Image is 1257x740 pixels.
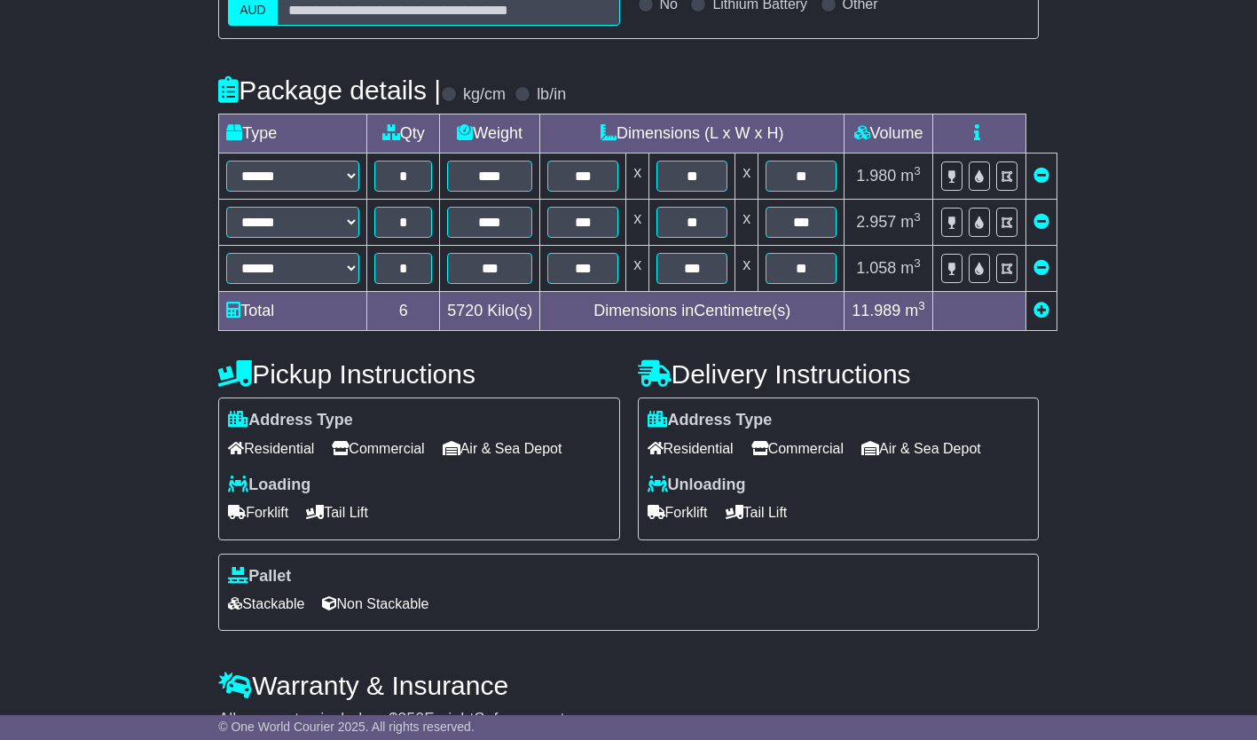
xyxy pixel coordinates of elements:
[856,259,896,277] span: 1.058
[228,590,304,618] span: Stackable
[447,302,483,319] span: 5720
[914,210,921,224] sup: 3
[440,292,540,331] td: Kilo(s)
[905,302,925,319] span: m
[1033,259,1049,277] a: Remove this item
[463,85,506,105] label: kg/cm
[914,256,921,270] sup: 3
[900,213,921,231] span: m
[397,710,424,728] span: 250
[219,292,367,331] td: Total
[218,671,1039,700] h4: Warranty & Insurance
[626,200,649,246] td: x
[900,167,921,185] span: m
[648,476,746,495] label: Unloading
[228,567,291,586] label: Pallet
[856,167,896,185] span: 1.980
[332,435,424,462] span: Commercial
[219,114,367,154] td: Type
[1033,213,1049,231] a: Remove this item
[218,720,475,734] span: © One World Courier 2025. All rights reserved.
[228,476,310,495] label: Loading
[845,114,933,154] td: Volume
[735,246,758,292] td: x
[218,75,441,105] h4: Package details |
[440,114,540,154] td: Weight
[648,499,708,526] span: Forklift
[540,114,845,154] td: Dimensions (L x W x H)
[228,435,314,462] span: Residential
[306,499,368,526] span: Tail Lift
[626,154,649,200] td: x
[861,435,981,462] span: Air & Sea Depot
[918,299,925,312] sup: 3
[914,164,921,177] sup: 3
[218,710,1039,729] div: All our quotes include a $ FreightSafe warranty.
[638,359,1039,389] h4: Delivery Instructions
[367,292,440,331] td: 6
[1033,167,1049,185] a: Remove this item
[626,246,649,292] td: x
[367,114,440,154] td: Qty
[228,499,288,526] span: Forklift
[852,302,900,319] span: 11.989
[322,590,428,618] span: Non Stackable
[735,154,758,200] td: x
[648,435,734,462] span: Residential
[228,411,353,430] label: Address Type
[726,499,788,526] span: Tail Lift
[856,213,896,231] span: 2.957
[540,292,845,331] td: Dimensions in Centimetre(s)
[1033,302,1049,319] a: Add new item
[648,411,773,430] label: Address Type
[218,359,619,389] h4: Pickup Instructions
[443,435,562,462] span: Air & Sea Depot
[900,259,921,277] span: m
[751,435,844,462] span: Commercial
[537,85,566,105] label: lb/in
[735,200,758,246] td: x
